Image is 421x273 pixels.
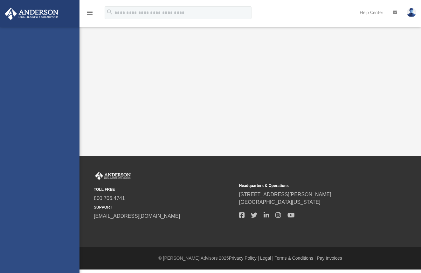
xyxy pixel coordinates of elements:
[94,172,132,180] img: Anderson Advisors Platinum Portal
[317,256,342,261] a: Pay Invoices
[239,183,380,189] small: Headquarters & Operations
[94,213,180,219] a: [EMAIL_ADDRESS][DOMAIN_NAME]
[229,256,259,261] a: Privacy Policy |
[239,192,331,197] a: [STREET_ADDRESS][PERSON_NAME]
[86,9,93,17] i: menu
[106,9,113,16] i: search
[86,12,93,17] a: menu
[275,256,316,261] a: Terms & Conditions |
[94,187,235,192] small: TOLL FREE
[3,8,60,20] img: Anderson Advisors Platinum Portal
[407,8,416,17] img: User Pic
[239,199,321,205] a: [GEOGRAPHIC_DATA][US_STATE]
[94,196,125,201] a: 800.706.4741
[260,256,273,261] a: Legal |
[94,204,235,210] small: SUPPORT
[79,255,421,262] div: © [PERSON_NAME] Advisors 2025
